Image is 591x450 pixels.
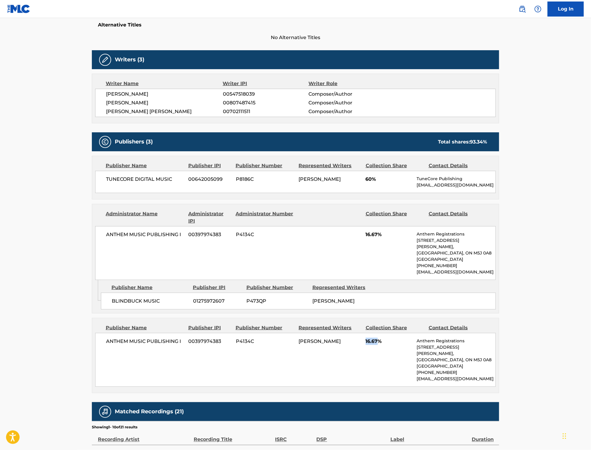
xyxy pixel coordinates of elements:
div: Publisher Number [246,284,308,291]
div: Publisher IPI [193,284,242,291]
span: [PERSON_NAME] [106,99,223,106]
span: P473QP [246,297,308,305]
span: 00807487415 [223,99,308,106]
div: Writer Name [106,80,223,87]
span: No Alternative Titles [92,34,499,41]
span: P4134C [236,231,294,238]
span: 60% [366,176,412,183]
p: TuneCore Publishing [417,176,496,182]
p: [STREET_ADDRESS][PERSON_NAME], [417,237,496,250]
h5: Publishers (3) [115,138,153,145]
div: Collection Share [366,210,424,225]
iframe: Chat Widget [561,421,591,450]
div: Collection Share [366,324,424,331]
img: MLC Logo [7,5,30,13]
div: Publisher Number [236,324,294,331]
div: Contact Details [429,324,487,331]
span: P8186C [236,176,294,183]
p: [EMAIL_ADDRESS][DOMAIN_NAME] [417,376,496,382]
div: Contact Details [429,210,487,225]
div: Publisher Name [106,162,184,169]
span: [PERSON_NAME] [106,91,223,98]
p: Showing 1 - 10 of 21 results [92,424,137,430]
div: Represented Writers [299,324,361,331]
div: Drag [563,427,566,445]
div: Label [390,430,469,443]
span: 00397974383 [189,231,231,238]
div: Duration [472,430,496,443]
div: Administrator Name [106,210,184,225]
p: [GEOGRAPHIC_DATA], ON M5J 0A8 [417,357,496,363]
div: Recording Title [194,430,272,443]
span: 16.67% [366,338,412,345]
div: Publisher IPI [188,162,231,169]
p: [EMAIL_ADDRESS][DOMAIN_NAME] [417,182,496,188]
a: Public Search [516,3,528,15]
div: Total shares: [438,138,487,146]
div: Publisher Number [236,162,294,169]
div: Collection Share [366,162,424,169]
a: Log In [548,2,584,17]
div: Publisher Name [111,284,188,291]
h5: Writers (3) [115,56,144,63]
p: [GEOGRAPHIC_DATA] [417,256,496,263]
span: TUNECORE DIGITAL MUSIC [106,176,184,183]
span: Composer/Author [308,91,386,98]
img: help [534,5,542,13]
span: [PERSON_NAME] [299,338,341,344]
span: 00547518039 [223,91,308,98]
span: 00397974383 [189,338,231,345]
span: 01275972607 [193,297,242,305]
p: [GEOGRAPHIC_DATA], ON M5J 0A8 [417,250,496,256]
p: Anthem Registrations [417,338,496,344]
div: Recording Artist [98,430,191,443]
img: Publishers [102,138,109,146]
span: ANTHEM MUSIC PUBLISHING I [106,338,184,345]
span: 16.67% [366,231,412,238]
p: [PHONE_NUMBER] [417,263,496,269]
div: Administrator IPI [188,210,231,225]
span: [PERSON_NAME] [PERSON_NAME] [106,108,223,115]
div: Writer Role [308,80,386,87]
img: Writers [102,56,109,63]
span: [PERSON_NAME] [312,298,355,304]
div: Writer IPI [223,80,309,87]
span: BLINDBUCK MUSIC [112,297,189,305]
div: Represented Writers [299,162,361,169]
p: [STREET_ADDRESS][PERSON_NAME], [417,344,496,357]
span: [PERSON_NAME] [299,176,341,182]
div: Administrator Number [236,210,294,225]
div: DSP [317,430,387,443]
p: [GEOGRAPHIC_DATA] [417,363,496,369]
div: Publisher IPI [188,324,231,331]
span: Composer/Author [308,108,386,115]
img: search [519,5,526,13]
span: 00642005099 [189,176,231,183]
span: 00702111511 [223,108,308,115]
img: Matched Recordings [102,408,109,415]
span: Composer/Author [308,99,386,106]
p: [PHONE_NUMBER] [417,369,496,376]
h5: Alternative Titles [98,22,493,28]
div: Contact Details [429,162,487,169]
p: Anthem Registrations [417,231,496,237]
h5: Matched Recordings (21) [115,408,184,415]
div: ISRC [275,430,313,443]
div: Publisher Name [106,324,184,331]
span: 93.34 % [470,139,487,145]
span: P4134C [236,338,294,345]
div: Help [532,3,544,15]
div: Represented Writers [312,284,374,291]
span: ANTHEM MUSIC PUBLISHING I [106,231,184,238]
p: [EMAIL_ADDRESS][DOMAIN_NAME] [417,269,496,275]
